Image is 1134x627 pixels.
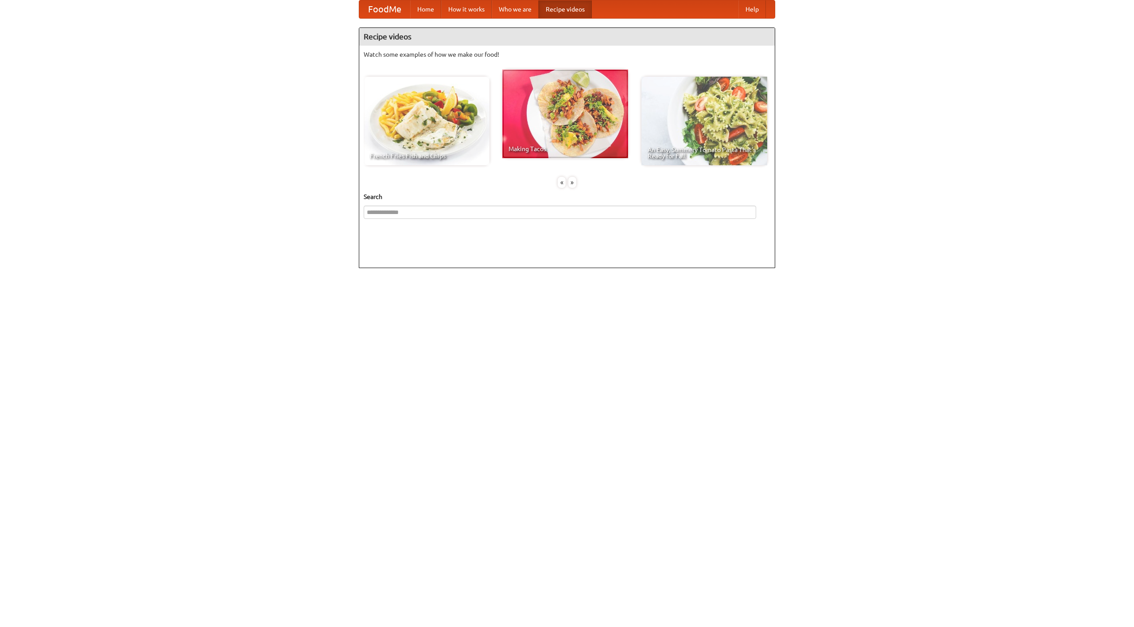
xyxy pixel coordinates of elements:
[648,147,761,159] span: An Easy, Summery Tomato Pasta That's Ready for Fall
[641,77,767,165] a: An Easy, Summery Tomato Pasta That's Ready for Fall
[492,0,539,18] a: Who we are
[441,0,492,18] a: How it works
[738,0,766,18] a: Help
[509,146,622,152] span: Making Tacos
[370,153,483,159] span: French Fries Fish and Chips
[502,70,628,158] a: Making Tacos
[410,0,441,18] a: Home
[364,192,770,201] h5: Search
[359,0,410,18] a: FoodMe
[364,50,770,59] p: Watch some examples of how we make our food!
[359,28,775,46] h4: Recipe videos
[539,0,592,18] a: Recipe videos
[364,77,489,165] a: French Fries Fish and Chips
[558,177,566,188] div: «
[568,177,576,188] div: »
